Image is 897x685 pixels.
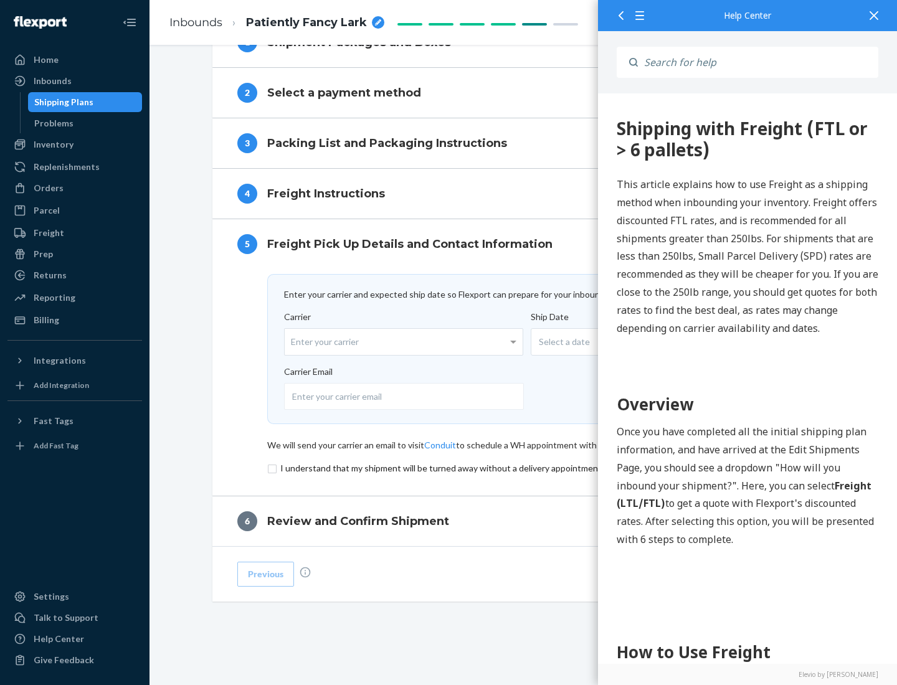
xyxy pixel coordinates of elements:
[19,82,280,243] p: This article explains how to use Freight as a shipping method when inbounding your inventory. Fre...
[7,178,142,198] a: Orders
[284,311,523,356] label: Carrier
[34,612,98,624] div: Talk to Support
[212,68,835,118] button: 2Select a payment method
[237,511,257,531] div: 6
[19,25,280,67] div: 360 Shipping with Freight (FTL or > 6 pallets)
[34,227,64,239] div: Freight
[7,436,142,456] a: Add Fast Tag
[617,11,878,20] div: Help Center
[237,184,257,204] div: 4
[34,75,72,87] div: Inbounds
[19,299,280,323] h1: Overview
[34,415,74,427] div: Fast Tags
[638,47,878,78] input: Search
[539,336,590,348] span: Select a date
[424,440,456,450] a: Conduit
[237,83,257,103] div: 2
[212,219,835,269] button: 5Freight Pick Up Details and Contact Information
[237,133,257,153] div: 3
[7,201,142,220] a: Parcel
[7,244,142,264] a: Prep
[212,169,835,219] button: 4Freight Instructions
[14,16,67,29] img: Flexport logo
[7,351,142,371] button: Integrations
[7,376,142,395] a: Add Integration
[7,310,142,330] a: Billing
[284,288,764,301] div: Enter your carrier and expected ship date so Flexport can prepare for your inbound .
[19,329,280,455] p: Once you have completed all the initial shipping plan information, and have arrived at the Edit S...
[117,10,142,35] button: Close Navigation
[267,513,449,529] h4: Review and Confirm Shipment
[284,366,756,410] label: Carrier Email
[34,182,64,194] div: Orders
[7,157,142,177] a: Replenishments
[7,587,142,607] a: Settings
[7,288,142,308] a: Reporting
[19,583,280,606] h2: Step 1: Boxes and Labels
[7,629,142,649] a: Help Center
[34,54,59,66] div: Home
[7,608,142,628] a: Talk to Support
[246,15,367,31] span: Patiently Fancy Lark
[285,329,523,355] div: Enter your carrier
[34,204,60,217] div: Parcel
[34,380,89,390] div: Add Integration
[7,71,142,91] a: Inbounds
[7,650,142,670] button: Give Feedback
[34,314,59,326] div: Billing
[267,186,385,202] h4: Freight Instructions
[34,354,86,367] div: Integrations
[267,236,553,252] h4: Freight Pick Up Details and Contact Information
[212,118,835,168] button: 3Packing List and Packaging Instructions
[34,138,74,151] div: Inventory
[617,670,878,679] a: Elevio by [PERSON_NAME]
[284,383,524,410] input: Enter your carrier email
[531,311,779,366] label: Ship Date
[267,85,421,101] h4: Select a payment method
[7,50,142,70] a: Home
[159,4,394,41] ol: breadcrumbs
[34,161,100,173] div: Replenishments
[237,234,257,254] div: 5
[34,291,75,304] div: Reporting
[34,633,84,645] div: Help Center
[28,113,143,133] a: Problems
[28,92,143,112] a: Shipping Plans
[267,439,781,451] div: We will send your carrier an email to visit to schedule a WH appointment with Reference ASN / PO # .
[7,411,142,431] button: Fast Tags
[237,562,294,587] button: Previous
[169,16,222,29] a: Inbounds
[19,547,280,571] h1: How to Use Freight
[34,248,53,260] div: Prep
[34,117,74,130] div: Problems
[34,269,67,281] div: Returns
[34,96,93,108] div: Shipping Plans
[34,440,78,451] div: Add Fast Tag
[7,223,142,243] a: Freight
[212,496,835,546] button: 6Review and Confirm Shipment
[7,135,142,154] a: Inventory
[267,135,507,151] h4: Packing List and Packaging Instructions
[34,654,94,666] div: Give Feedback
[7,265,142,285] a: Returns
[34,590,69,603] div: Settings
